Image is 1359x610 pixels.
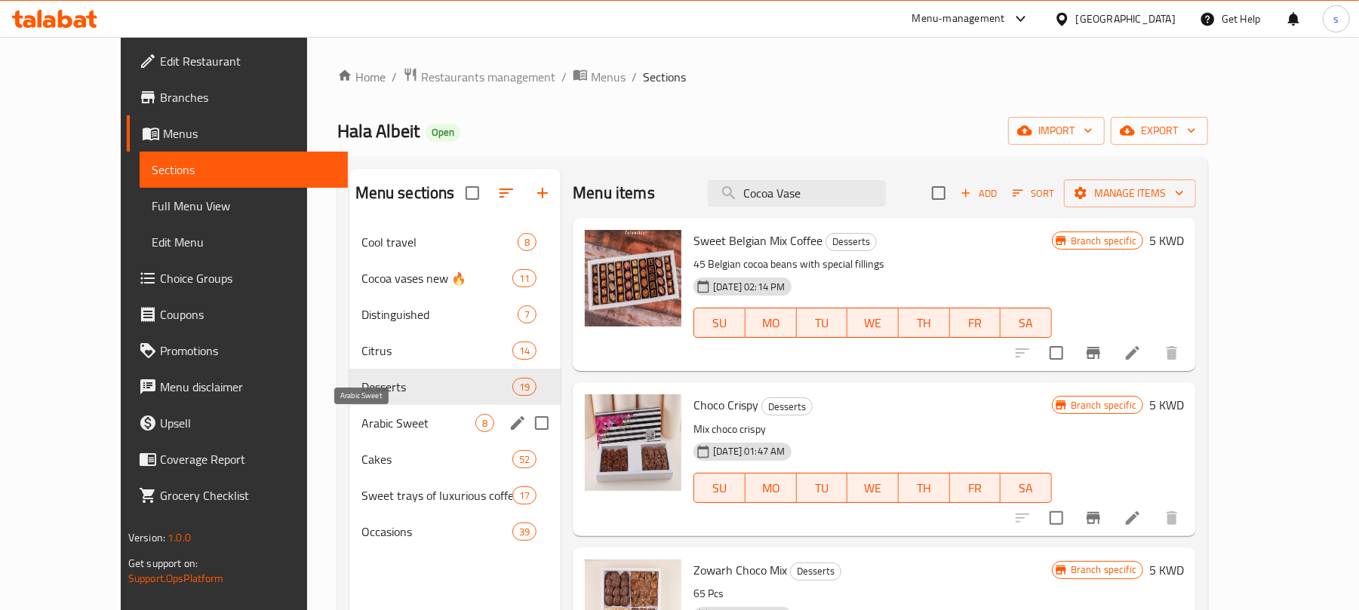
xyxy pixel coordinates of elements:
button: MO [746,473,797,503]
span: Desserts [762,398,812,415]
span: Upsell [160,414,336,432]
span: Branch specific [1065,234,1142,248]
button: Add [955,182,1003,205]
a: Menus [573,67,626,87]
a: Support.OpsPlatform [128,569,224,588]
span: Desserts [791,562,841,580]
span: Occasions [361,523,512,541]
span: Branches [160,88,336,106]
input: search [708,180,886,207]
div: Desserts [761,397,813,415]
span: Desserts [826,233,876,250]
span: SU [700,312,739,334]
a: Promotions [127,333,348,369]
span: Select to update [1041,502,1072,534]
span: Open [426,126,460,139]
li: / [632,68,637,86]
a: Upsell [127,405,348,441]
span: 39 [513,525,536,539]
img: Sweet Belgian Mix Coffee [585,230,681,326]
div: items [518,233,537,251]
a: Choice Groups [127,260,348,296]
span: FR [956,312,995,334]
div: Cocoa vases new 🔥11 [349,260,561,296]
h6: 5 KWD [1149,394,1184,415]
span: Select section [923,177,955,209]
span: Menu disclaimer [160,378,336,396]
span: Zowarh Choco Mix [693,559,787,581]
span: Choco Crispy [693,394,758,416]
span: Sweet Belgian Mix Coffee [693,229,822,252]
span: Cool travel [361,233,518,251]
a: Coupons [127,296,348,333]
span: Citrus [361,342,512,360]
button: SA [1001,308,1052,338]
button: Branch-specific-item [1075,335,1111,371]
span: Edit Restaurant [160,52,336,70]
a: Restaurants management [403,67,555,87]
a: Edit Menu [140,224,348,260]
button: FR [950,308,1001,338]
button: Sort [1009,182,1058,205]
a: Menu disclaimer [127,369,348,405]
span: WE [853,477,893,499]
button: Manage items [1064,179,1196,207]
button: SU [693,473,746,503]
div: Desserts [826,233,877,251]
a: Branches [127,79,348,115]
div: items [512,378,537,396]
span: MO [752,312,791,334]
a: Edit Restaurant [127,43,348,79]
span: Promotions [160,342,336,360]
span: TU [803,312,842,334]
a: Grocery Checklist [127,477,348,513]
span: SA [1007,312,1046,334]
a: Menus [127,115,348,152]
button: TU [797,473,848,503]
h2: Menu items [573,182,655,204]
a: Edit menu item [1124,509,1142,527]
a: Full Menu View [140,188,348,224]
div: Menu-management [912,10,1005,28]
button: delete [1154,500,1190,536]
span: Select to update [1041,337,1072,369]
nav: Menu sections [349,218,561,556]
span: Restaurants management [421,68,555,86]
div: items [512,523,537,541]
button: Add section [524,175,561,211]
button: SU [693,308,746,338]
span: 52 [513,452,536,467]
button: SA [1001,473,1052,503]
span: TH [905,477,944,499]
p: Mix choco crispy [693,420,1052,439]
div: Citrus14 [349,333,561,369]
h2: Menu sections [355,182,455,204]
button: MO [746,308,797,338]
span: Version: [128,528,165,547]
span: 11 [513,271,536,286]
span: Desserts [361,378,512,396]
span: Sections [152,161,336,179]
a: Coverage Report [127,441,348,477]
img: Choco Crispy [585,394,681,491]
button: Branch-specific-item [1075,500,1111,536]
span: Sections [643,68,686,86]
button: WE [847,473,899,503]
span: import [1020,121,1093,140]
span: [DATE] 02:14 PM [707,280,791,294]
span: FR [956,477,995,499]
button: TH [899,308,950,338]
span: 7 [518,308,536,322]
span: TU [803,477,842,499]
h6: 5 KWD [1149,230,1184,251]
span: 19 [513,380,536,394]
p: 45 Belgian cocoa beans with special fillings [693,255,1052,274]
span: export [1123,121,1196,140]
span: 14 [513,344,536,358]
span: Choice Groups [160,269,336,287]
p: 65 Pcs [693,584,1052,603]
div: Cakes52 [349,441,561,477]
span: TH [905,312,944,334]
div: Distinguished7 [349,296,561,333]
